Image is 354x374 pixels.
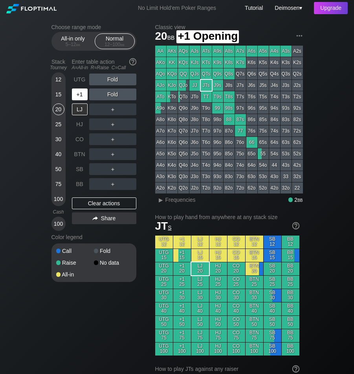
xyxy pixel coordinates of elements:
div: A3s [281,46,292,57]
div: K2o [167,182,178,193]
div: Q8o [178,114,189,125]
div: 86o [224,137,235,148]
div: ＋ [89,133,136,145]
div: 53s [281,148,292,159]
div: CO 25 [227,276,245,289]
div: AJs [189,46,200,57]
span: 20 [154,30,176,43]
div: HJ 25 [209,276,227,289]
div: K3s [281,57,292,68]
div: BB 30 [282,289,299,302]
div: LJ 50 [191,316,209,329]
div: J4s [269,80,280,91]
div: 32o [281,182,292,193]
div: 63s [281,137,292,148]
div: 76o [235,137,246,148]
div: UTG [72,74,88,85]
div: Q7s [235,68,246,79]
div: A3o [155,171,166,182]
div: 87s [235,114,246,125]
div: Stack [48,55,69,74]
a: Tutorial [245,5,263,11]
div: 30 [53,133,64,145]
div: ＋ [89,103,136,115]
div: A8s [224,46,235,57]
div: UTG 50 [155,316,173,329]
div: UTG 25 [155,276,173,289]
div: KQo [167,68,178,79]
div: BTN 12 [246,236,263,249]
div: HJ 20 [209,262,227,275]
div: J8s [224,80,235,91]
div: 25 [53,118,64,130]
div: SB 40 [264,302,281,315]
div: Q3s [281,68,292,79]
div: K5s [258,57,269,68]
img: ellipsis.fd386fe8.svg [295,31,304,40]
div: BTN [72,148,88,160]
div: ＋ [89,178,136,190]
div: 52s [292,148,303,159]
div: 88 [224,114,235,125]
div: T6s [246,91,257,102]
div: A5o [155,148,166,159]
div: 54s [269,148,280,159]
div: BB 50 [282,316,299,329]
div: 64s [269,137,280,148]
div: BB 40 [282,302,299,315]
div: KTs [201,57,212,68]
div: 75s [258,125,269,136]
div: 72s [292,125,303,136]
div: 84s [269,114,280,125]
div: 50 [53,163,64,175]
span: s [168,223,171,231]
div: K2s [292,57,303,68]
div: T8o [201,114,212,125]
div: A4s [269,46,280,57]
div: UTG 40 [155,302,173,315]
div: ＋ [89,163,136,175]
div: T6o [201,137,212,148]
div: Fold [94,248,132,254]
div: SB [72,163,88,175]
div: SB 20 [264,262,281,275]
div: Q6o [178,137,189,148]
div: K8s [224,57,235,68]
div: Share [72,212,136,224]
div: J3s [281,80,292,91]
div: K3o [167,171,178,182]
div: AKo [155,57,166,68]
div: CO 50 [227,316,245,329]
div: LJ [72,103,88,115]
div: 92o [212,182,223,193]
div: BTN 50 [246,316,263,329]
div: 83s [281,114,292,125]
div: J9o [189,103,200,114]
div: T9o [201,103,212,114]
div: 43o [269,171,280,182]
div: +1 25 [173,276,191,289]
div: A5s [258,46,269,57]
img: help.32db89a4.svg [292,365,300,373]
div: BTN 40 [246,302,263,315]
div: 32s [292,171,303,182]
span: bb [76,42,81,47]
div: LJ 25 [191,276,209,289]
div: Fold [89,88,136,100]
div: AQo [155,68,166,79]
div: 100 [53,218,64,230]
div: ▾ [273,4,303,12]
div: UTG 15 [155,249,173,262]
div: J2s [292,80,303,91]
div: 98o [212,114,223,125]
div: K6o [167,137,178,148]
div: A7s [235,46,246,57]
div: ＋ [89,118,136,130]
div: CO 30 [227,289,245,302]
div: 83o [224,171,235,182]
div: 53o [258,171,269,182]
div: Q5o [178,148,189,159]
div: CO [72,133,88,145]
div: HJ 15 [209,249,227,262]
div: K9s [212,57,223,68]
